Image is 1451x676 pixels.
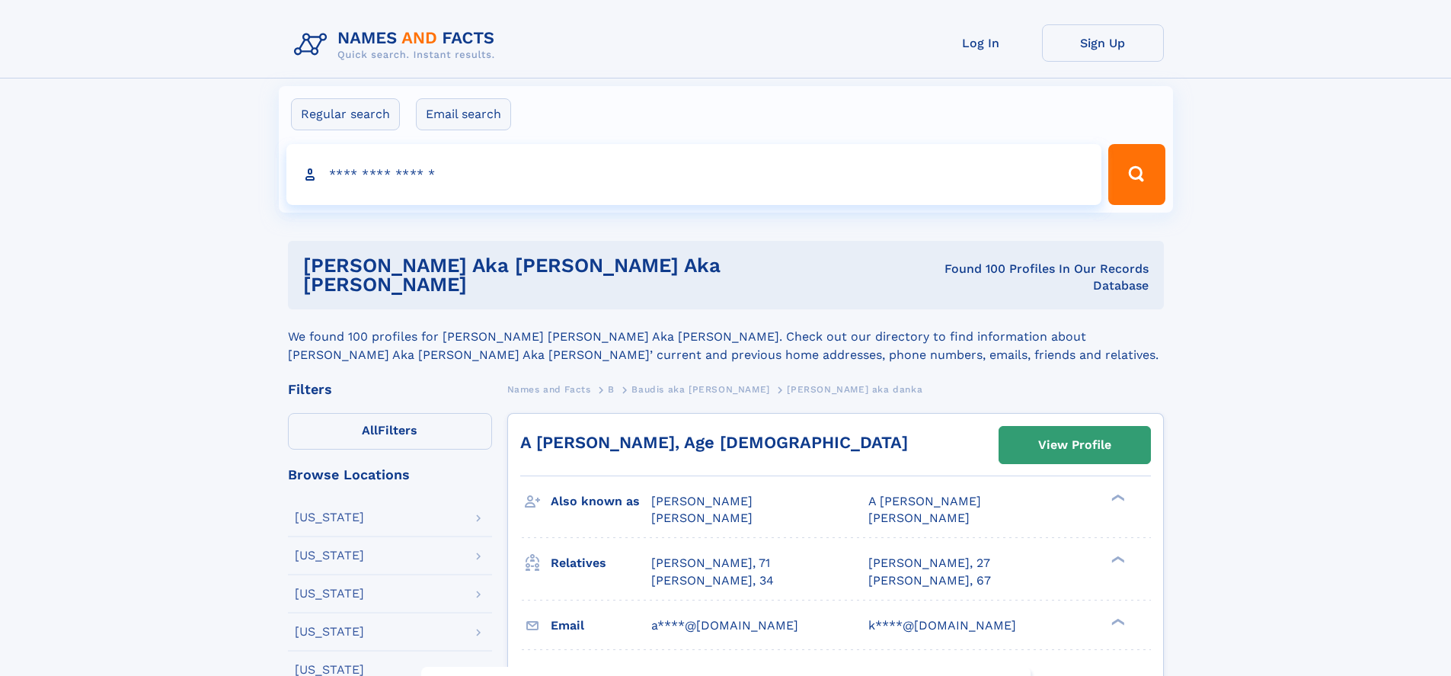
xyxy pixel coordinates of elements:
div: ❯ [1107,617,1126,626]
a: Sign Up [1042,24,1164,62]
div: Found 100 Profiles In Our Records Database [887,261,1149,294]
div: [US_STATE] [295,626,364,638]
h3: Relatives [551,550,651,576]
div: [US_STATE] [295,549,364,562]
h3: Also known as [551,489,651,514]
a: Names and Facts [507,380,591,399]
label: Email search [416,98,511,130]
h3: Email [551,613,651,639]
h1: [PERSON_NAME] aka [PERSON_NAME] aka [PERSON_NAME] [303,256,887,294]
span: [PERSON_NAME] [868,511,970,525]
a: B [608,380,615,399]
span: [PERSON_NAME] aka danka [787,384,922,395]
div: View Profile [1038,428,1111,463]
a: [PERSON_NAME], 27 [868,555,990,572]
span: [PERSON_NAME] [651,511,753,525]
span: Baudis aka [PERSON_NAME] [631,384,769,395]
a: Baudis aka [PERSON_NAME] [631,380,769,399]
a: [PERSON_NAME], 67 [868,572,991,589]
img: Logo Names and Facts [288,24,507,66]
div: We found 100 profiles for [PERSON_NAME] [PERSON_NAME] Aka [PERSON_NAME]. Check out our directory ... [288,309,1164,364]
div: Browse Locations [288,468,492,482]
span: B [608,384,615,395]
a: A [PERSON_NAME], Age [DEMOGRAPHIC_DATA] [520,433,908,452]
a: [PERSON_NAME], 34 [651,572,774,589]
div: ❯ [1107,555,1126,565]
span: A [PERSON_NAME] [868,494,981,508]
div: [US_STATE] [295,588,364,600]
div: [US_STATE] [295,511,364,524]
div: [US_STATE] [295,664,364,676]
a: [PERSON_NAME], 71 [651,555,770,572]
button: Search Button [1108,144,1165,205]
label: Filters [288,413,492,450]
label: Regular search [291,98,400,130]
div: Filters [288,383,492,396]
a: View Profile [999,427,1150,463]
div: ❯ [1107,493,1126,503]
span: [PERSON_NAME] [651,494,753,508]
input: search input [286,144,1102,205]
a: Log In [920,24,1042,62]
span: All [362,423,378,437]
